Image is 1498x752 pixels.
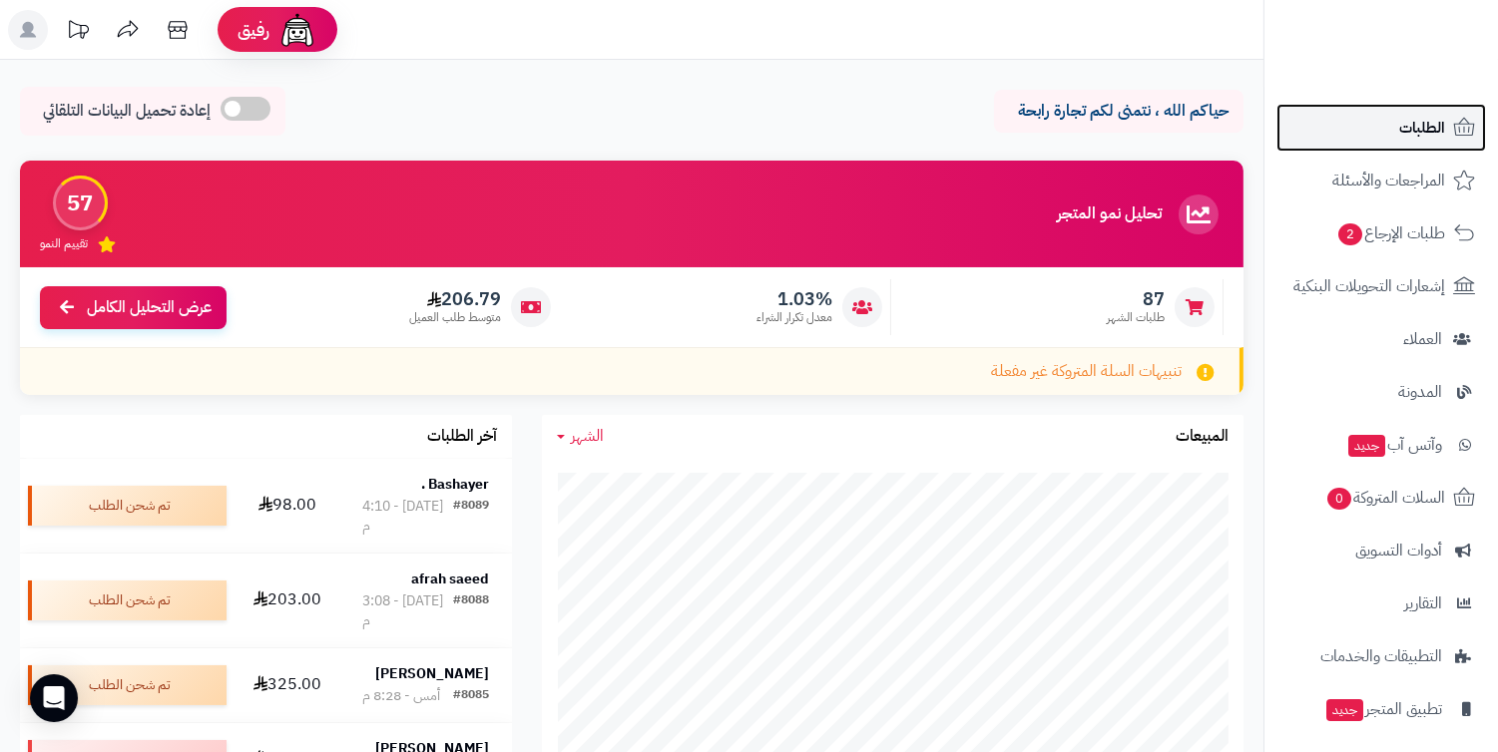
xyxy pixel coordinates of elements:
a: الطلبات [1276,104,1486,152]
div: تم شحن الطلب [28,486,227,526]
strong: Bashayer . [421,474,489,495]
div: #8089 [453,497,489,537]
span: طلبات الشهر [1107,309,1165,326]
span: التقارير [1404,589,1442,617]
a: عرض التحليل الكامل [40,286,227,329]
a: وآتس آبجديد [1276,421,1486,469]
div: [DATE] - 3:08 م [362,591,453,631]
td: 203.00 [235,554,339,647]
span: الشهر [571,424,604,448]
span: جديد [1348,435,1385,457]
span: 87 [1107,288,1165,310]
span: تقييم النمو [40,235,88,252]
span: عرض التحليل الكامل [87,296,212,319]
h3: المبيعات [1176,428,1229,446]
span: رفيق [238,18,269,42]
div: #8085 [453,686,489,706]
img: logo-2.png [1362,53,1479,95]
span: التطبيقات والخدمات [1320,642,1442,670]
span: 1.03% [756,288,832,310]
div: أمس - 8:28 م [362,686,440,706]
span: تنبيهات السلة المتروكة غير مفعلة [991,360,1182,383]
a: السلات المتروكة0 [1276,474,1486,522]
a: التقارير [1276,579,1486,627]
td: 98.00 [235,459,339,553]
a: تطبيق المتجرجديد [1276,685,1486,733]
span: وآتس آب [1346,431,1442,459]
a: العملاء [1276,315,1486,363]
a: الشهر [557,425,604,448]
span: تطبيق المتجر [1324,695,1442,723]
span: المدونة [1398,378,1442,406]
a: المراجعات والأسئلة [1276,157,1486,204]
a: تحديثات المنصة [53,10,103,55]
a: التطبيقات والخدمات [1276,632,1486,680]
span: طلبات الإرجاع [1336,219,1445,247]
div: [DATE] - 4:10 م [362,497,453,537]
a: طلبات الإرجاع2 [1276,209,1486,257]
h3: آخر الطلبات [427,428,497,446]
span: معدل تكرار الشراء [756,309,832,326]
span: 2 [1338,223,1362,245]
span: 206.79 [409,288,501,310]
span: المراجعات والأسئلة [1332,167,1445,194]
span: إشعارات التحويلات البنكية [1293,272,1445,300]
strong: afrah saeed [411,568,489,589]
span: متوسط طلب العميل [409,309,501,326]
div: #8088 [453,591,489,631]
span: السلات المتروكة [1325,484,1445,512]
span: إعادة تحميل البيانات التلقائي [43,100,211,123]
div: Open Intercom Messenger [30,674,78,722]
a: أدوات التسويق [1276,527,1486,574]
a: المدونة [1276,368,1486,416]
td: 325.00 [235,648,339,722]
div: تم شحن الطلب [28,580,227,620]
strong: [PERSON_NAME] [375,663,489,684]
a: إشعارات التحويلات البنكية [1276,262,1486,310]
div: تم شحن الطلب [28,665,227,705]
span: العملاء [1403,325,1442,353]
img: ai-face.png [277,10,317,50]
span: 0 [1327,488,1351,510]
span: جديد [1326,699,1363,721]
span: الطلبات [1399,114,1445,142]
p: حياكم الله ، نتمنى لكم تجارة رابحة [1009,100,1229,123]
h3: تحليل نمو المتجر [1057,205,1162,223]
span: أدوات التسويق [1355,537,1442,564]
